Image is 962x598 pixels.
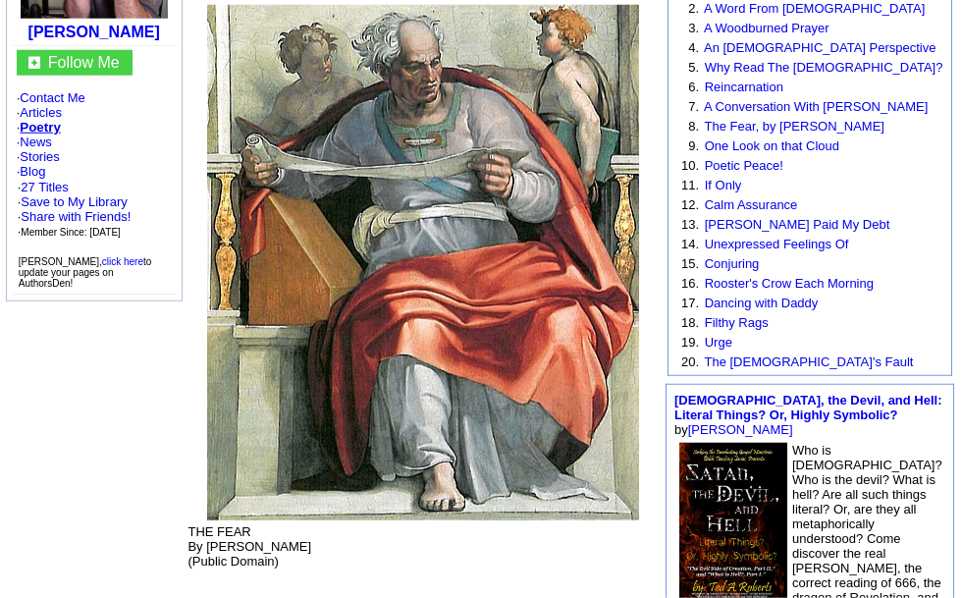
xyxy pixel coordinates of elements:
[28,24,160,40] a: [PERSON_NAME]
[21,227,121,238] font: Member Since: [DATE]
[688,80,699,94] font: 6.
[688,1,699,16] font: 2.
[681,315,699,330] font: 18.
[688,21,699,35] font: 3.
[705,80,783,94] a: Reincarnation
[48,54,120,71] a: Follow Me
[18,194,132,239] font: · · ·
[102,256,143,267] a: click here
[688,119,699,134] font: 8.
[20,105,62,120] a: Articles
[681,197,699,212] font: 12.
[681,237,699,251] font: 14.
[20,120,60,135] a: Poetry
[681,217,699,232] font: 13.
[705,197,798,212] a: Calm Assurance
[18,180,132,239] font: ·
[674,393,942,422] a: [DEMOGRAPHIC_DATA], the Devil, and Hell: Literal Things? Or, Highly Symbolic?
[681,335,699,350] font: 19.
[688,422,793,437] a: [PERSON_NAME]
[704,119,884,134] a: The Fear, by [PERSON_NAME]
[688,60,699,75] font: 5.
[705,276,874,291] a: Rooster's Crow Each Morning
[705,60,943,75] a: Why Read The [DEMOGRAPHIC_DATA]?
[681,296,699,310] font: 17.
[207,5,639,520] img: 367856.jpeg
[681,178,699,192] font: 11.
[681,158,699,173] font: 10.
[688,40,699,55] font: 4.
[681,256,699,271] font: 15.
[674,393,942,437] font: by
[20,135,52,149] a: News
[688,138,699,153] font: 9.
[17,90,172,240] font: · · · · · ·
[705,335,732,350] a: Urge
[704,99,928,114] a: A Conversation With [PERSON_NAME]
[705,178,742,192] a: If Only
[704,1,925,16] a: A Word From [DEMOGRAPHIC_DATA]
[705,315,769,330] a: Filthy Rags
[704,354,913,369] a: The [DEMOGRAPHIC_DATA]'s Fault
[705,158,783,173] a: Poetic Peace!
[705,217,890,232] a: [PERSON_NAME] Paid My Debt
[688,99,699,114] font: 7.
[705,237,849,251] a: Unexpressed Feelings Of
[20,164,45,179] a: Blog
[28,57,40,69] img: gc.jpg
[19,256,152,289] font: [PERSON_NAME], to update your pages on AuthorsDen!
[20,149,59,164] a: Stories
[20,90,84,105] a: Contact Me
[21,180,68,194] a: 27 Titles
[705,296,819,310] a: Dancing with Daddy
[681,354,699,369] font: 20.
[21,194,127,209] a: Save to My Library
[681,276,699,291] font: 16.
[21,209,131,224] a: Share with Friends!
[704,40,935,55] a: An [DEMOGRAPHIC_DATA] Perspective
[704,21,829,35] a: A Woodburned Prayer
[705,256,760,271] a: Conjuring
[705,138,839,153] a: One Look on that Cloud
